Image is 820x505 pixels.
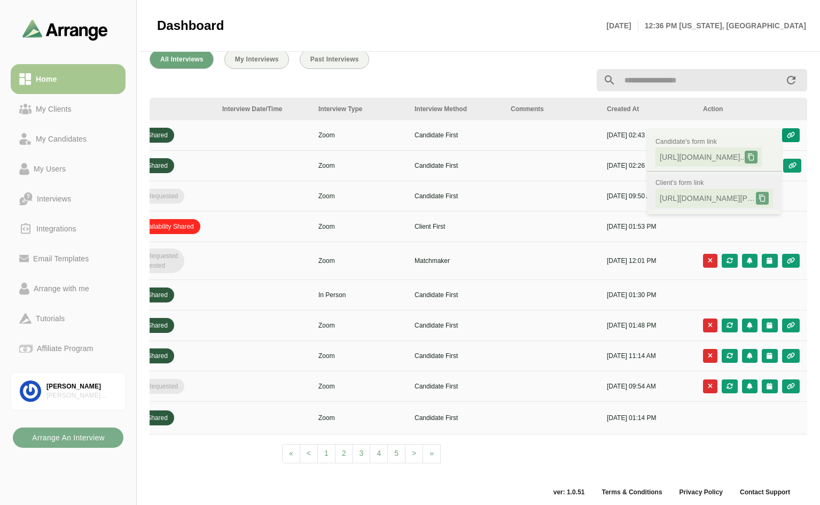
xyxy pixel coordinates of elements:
[511,104,594,114] div: Comments
[32,133,91,145] div: My Candidates
[415,191,498,201] p: Candidate First
[607,130,690,140] p: [DATE] 02:43 PM
[235,56,279,63] span: My Interviews
[607,351,690,361] p: [DATE] 11:14 AM
[607,321,690,330] p: [DATE] 01:48 PM
[11,124,126,154] a: My Candidates
[150,50,214,69] button: All Interviews
[11,154,126,184] a: My Users
[33,342,97,355] div: Affiliate Program
[32,428,105,448] b: Arrange An Interview
[11,244,126,274] a: Email Templates
[415,413,498,423] p: Candidate First
[318,382,402,391] p: Zoom
[11,94,126,124] a: My Clients
[318,161,402,170] p: Zoom
[13,428,123,448] button: Arrange An Interview
[607,161,690,170] p: [DATE] 02:26 PM
[429,449,434,457] span: »
[318,290,402,300] p: In Person
[785,74,798,87] i: appended action
[415,104,498,114] div: Interview Method
[11,64,126,94] a: Home
[412,449,416,457] span: >
[318,191,402,201] p: Zoom
[317,444,335,463] a: 1
[222,104,306,114] div: Interview Date/Time
[703,104,801,114] div: Action
[289,449,293,457] span: «
[46,382,116,391] div: [PERSON_NAME]
[32,312,69,325] div: Tutorials
[33,192,75,205] div: Interviews
[731,488,799,496] a: Contact Support
[318,413,402,423] p: Zoom
[46,391,116,400] div: [PERSON_NAME] Associates
[607,256,690,266] p: [DATE] 12:01 PM
[318,256,402,266] p: Zoom
[638,19,806,32] p: 12:36 PM [US_STATE], [GEOGRAPHIC_DATA]
[318,351,402,361] p: Zoom
[310,56,359,63] span: Past Interviews
[660,152,745,162] span: [URL][DOMAIN_NAME]..
[607,104,690,114] div: Created At
[32,222,81,235] div: Integrations
[405,444,423,463] a: Next
[318,222,402,231] p: Zoom
[415,290,498,300] p: Candidate First
[32,103,76,115] div: My Clients
[32,73,61,86] div: Home
[318,321,402,330] p: Zoom
[655,138,717,145] span: Candidate's form link
[415,351,498,361] p: Candidate First
[29,252,93,265] div: Email Templates
[307,449,311,457] span: <
[387,444,405,463] a: 5
[224,50,289,69] button: My Interviews
[11,304,126,333] a: Tutorials
[545,488,593,496] span: ver: 1.0.51
[11,214,126,244] a: Integrations
[318,130,402,140] p: Zoom
[655,179,704,187] span: Client's form link
[11,274,126,304] a: Arrange with me
[415,256,498,266] p: Matchmaker
[160,56,204,63] span: All Interviews
[353,444,371,463] a: 3
[593,488,670,496] a: Terms & Conditions
[22,19,108,40] img: arrangeai-name-small-logo.4d2b8aee.svg
[415,130,498,140] p: Candidate First
[607,191,690,201] p: [DATE] 09:50 AM
[660,193,756,204] span: [URL][DOMAIN_NAME][PERSON_NAME]..
[606,19,638,32] p: [DATE]
[671,488,731,496] a: Privacy Policy
[415,321,498,330] p: Candidate First
[607,413,690,423] p: [DATE] 01:14 PM
[415,161,498,170] p: Candidate First
[607,222,690,231] p: [DATE] 01:53 PM
[607,382,690,391] p: [DATE] 09:54 AM
[282,444,300,463] a: Previous
[423,444,441,463] a: Next
[29,162,70,175] div: My Users
[29,282,93,295] div: Arrange with me
[318,104,402,114] div: Interview Type
[11,184,126,214] a: Interviews
[415,222,498,231] p: Client First
[157,18,224,34] span: Dashboard
[11,372,126,410] a: [PERSON_NAME][PERSON_NAME] Associates
[300,50,369,69] button: Past Interviews
[370,444,388,463] a: 4
[300,444,318,463] a: Previous
[415,382,498,391] p: Candidate First
[607,290,690,300] p: [DATE] 01:30 PM
[11,333,126,363] a: Affiliate Program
